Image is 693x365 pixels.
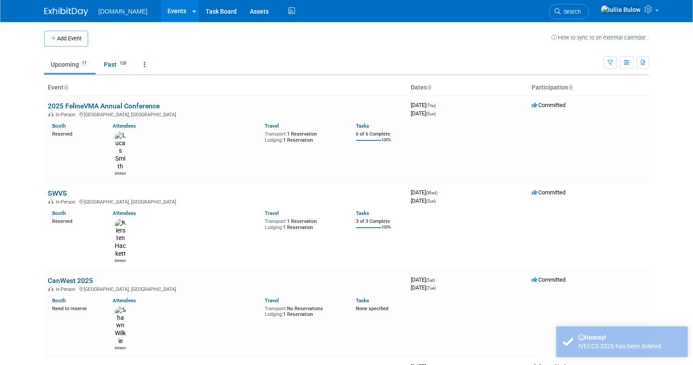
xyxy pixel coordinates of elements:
[411,102,438,108] span: [DATE]
[52,123,66,129] a: Booth
[52,210,66,216] a: Booth
[113,123,136,129] a: Attendees
[48,189,67,197] a: SWVS
[578,342,681,351] div: IVECCS 2026 has been deleted.
[436,276,437,283] span: -
[356,218,404,225] div: 3 of 3 Complete
[48,199,53,204] img: In-Person Event
[578,333,681,342] div: Hooray!
[356,131,404,137] div: 6 of 6 Complete
[426,111,436,116] span: (Sun)
[265,129,343,143] div: 1 Reservation 1 Reservation
[48,111,404,118] div: [GEOGRAPHIC_DATA], [GEOGRAPHIC_DATA]
[601,5,641,14] img: Iuliia Bulow
[113,297,136,304] a: Attendees
[407,80,528,95] th: Dates
[97,56,135,73] a: Past120
[439,189,440,196] span: -
[426,199,436,204] span: (Sun)
[48,276,93,285] a: CanWest 2025
[44,31,88,47] button: Add Event
[411,284,436,291] span: [DATE]
[115,132,126,171] img: Lucas Smith
[426,190,437,195] span: (Wed)
[117,60,129,67] span: 120
[427,84,431,91] a: Sort by Start Date
[528,80,649,95] th: Participation
[265,217,343,230] div: 1 Reservation 1 Reservation
[44,56,96,73] a: Upcoming17
[48,285,404,292] div: [GEOGRAPHIC_DATA], [GEOGRAPHIC_DATA]
[56,112,78,118] span: In-Person
[79,60,89,67] span: 17
[115,171,126,176] div: Lucas Smith
[48,286,53,291] img: In-Person Event
[411,189,440,196] span: [DATE]
[532,102,565,108] span: Committed
[48,112,53,116] img: In-Person Event
[356,297,369,304] a: Tasks
[437,102,438,108] span: -
[549,4,589,19] a: Search
[551,34,649,41] a: How to sync to an external calendar...
[568,84,572,91] a: Sort by Participation Type
[115,219,126,258] img: Kiersten Hackett
[56,199,78,205] span: In-Person
[265,225,283,230] span: Lodging:
[115,306,126,345] img: Shawn Wilkie
[265,137,283,143] span: Lodging:
[113,210,136,216] a: Attendees
[52,297,66,304] a: Booth
[381,138,391,150] td: 100%
[356,306,388,311] span: None specified
[426,278,435,283] span: (Sat)
[99,8,148,15] span: [DOMAIN_NAME]
[48,102,160,110] a: 2025 FelineVMA Annual Conference
[532,276,565,283] span: Committed
[265,297,279,304] a: Travel
[265,304,343,318] div: No Reservations 1 Reservation
[265,306,287,311] span: Transport:
[115,345,126,351] div: Shawn Wilkie
[356,123,369,129] a: Tasks
[56,286,78,292] span: In-Person
[426,103,436,108] span: (Thu)
[381,225,391,237] td: 100%
[411,110,436,117] span: [DATE]
[265,131,287,137] span: Transport:
[115,258,126,263] div: Kiersten Hackett
[532,189,565,196] span: Committed
[411,197,436,204] span: [DATE]
[265,311,283,317] span: Lodging:
[64,84,68,91] a: Sort by Event Name
[265,218,287,224] span: Transport:
[52,129,100,137] div: Reserved
[356,210,369,216] a: Tasks
[426,286,436,290] span: (Tue)
[44,7,88,16] img: ExhibitDay
[48,198,404,205] div: [GEOGRAPHIC_DATA], [GEOGRAPHIC_DATA]
[52,304,100,312] div: Need to reserve
[52,217,100,225] div: Reserved
[44,80,407,95] th: Event
[561,8,581,15] span: Search
[265,210,279,216] a: Travel
[265,123,279,129] a: Travel
[411,276,437,283] span: [DATE]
